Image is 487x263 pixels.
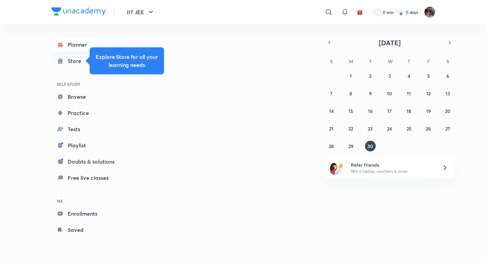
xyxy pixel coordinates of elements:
[423,105,434,116] button: September 19, 2025
[51,7,106,16] img: Company Logo
[445,90,450,97] abbr: September 13, 2025
[387,125,392,132] abbr: September 24, 2025
[330,90,332,97] abbr: September 7, 2025
[388,58,393,65] abbr: Wednesday
[423,88,434,99] button: September 12, 2025
[348,125,353,132] abbr: September 22, 2025
[442,123,453,134] button: September 27, 2025
[68,57,85,65] div: Store
[51,90,130,103] a: Browse
[398,9,404,16] img: streak
[329,143,334,149] abbr: September 28, 2025
[445,125,450,132] abbr: September 27, 2025
[403,70,414,81] button: September 4, 2025
[446,58,449,65] abbr: Saturday
[326,88,337,99] button: September 7, 2025
[368,108,373,114] abbr: September 16, 2025
[345,123,356,134] button: September 22, 2025
[51,78,130,90] h6: SELF STUDY
[329,125,333,132] abbr: September 21, 2025
[51,223,130,237] a: Saved
[95,53,159,69] h5: Explore Store for all your learning needs
[387,108,392,114] abbr: September 17, 2025
[123,5,159,19] button: IIT JEE
[365,105,376,116] button: September 16, 2025
[442,70,453,81] button: September 6, 2025
[348,143,353,149] abbr: September 29, 2025
[51,139,130,152] a: Playlist
[365,70,376,81] button: September 2, 2025
[365,88,376,99] button: September 9, 2025
[330,161,344,174] img: referral
[348,108,353,114] abbr: September 15, 2025
[330,58,333,65] abbr: Sunday
[424,6,436,18] img: Chayan Mehta
[51,38,130,51] a: Planner
[426,90,431,97] abbr: September 12, 2025
[345,70,356,81] button: September 1, 2025
[357,9,363,15] img: avatar
[427,73,430,79] abbr: September 5, 2025
[369,90,372,97] abbr: September 9, 2025
[384,88,395,99] button: September 10, 2025
[345,105,356,116] button: September 15, 2025
[365,141,376,151] button: September 30, 2025
[384,70,395,81] button: September 3, 2025
[369,73,371,79] abbr: September 2, 2025
[51,195,130,207] h6: ME
[350,73,352,79] abbr: September 1, 2025
[351,161,434,168] h6: Refer friends
[403,105,414,116] button: September 18, 2025
[326,141,337,151] button: September 28, 2025
[407,108,411,114] abbr: September 18, 2025
[51,54,130,68] a: Store
[403,88,414,99] button: September 11, 2025
[408,58,410,65] abbr: Thursday
[388,73,391,79] abbr: September 3, 2025
[442,88,453,99] button: September 13, 2025
[326,123,337,134] button: September 21, 2025
[423,70,434,81] button: September 5, 2025
[368,125,373,132] abbr: September 23, 2025
[423,123,434,134] button: September 26, 2025
[345,141,356,151] button: September 29, 2025
[345,88,356,99] button: September 8, 2025
[408,73,410,79] abbr: September 4, 2025
[51,122,130,136] a: Tests
[384,123,395,134] button: September 24, 2025
[426,108,431,114] abbr: September 19, 2025
[51,171,130,185] a: Free live classes
[403,123,414,134] button: September 25, 2025
[51,106,130,120] a: Practice
[407,125,412,132] abbr: September 25, 2025
[349,90,352,97] abbr: September 8, 2025
[354,7,365,18] button: avatar
[369,58,372,65] abbr: Tuesday
[407,90,411,97] abbr: September 11, 2025
[51,207,130,220] a: Enrollments
[329,108,334,114] abbr: September 14, 2025
[349,58,353,65] abbr: Monday
[384,105,395,116] button: September 17, 2025
[326,105,337,116] button: September 14, 2025
[427,58,430,65] abbr: Friday
[367,143,373,149] abbr: September 30, 2025
[334,38,445,47] button: [DATE]
[446,73,449,79] abbr: September 6, 2025
[351,168,434,174] p: Win a laptop, vouchers & more
[379,38,401,47] span: [DATE]
[365,123,376,134] button: September 23, 2025
[426,125,431,132] abbr: September 26, 2025
[51,155,130,168] a: Doubts & solutions
[445,108,450,114] abbr: September 20, 2025
[51,7,106,17] a: Company Logo
[387,90,392,97] abbr: September 10, 2025
[442,105,453,116] button: September 20, 2025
